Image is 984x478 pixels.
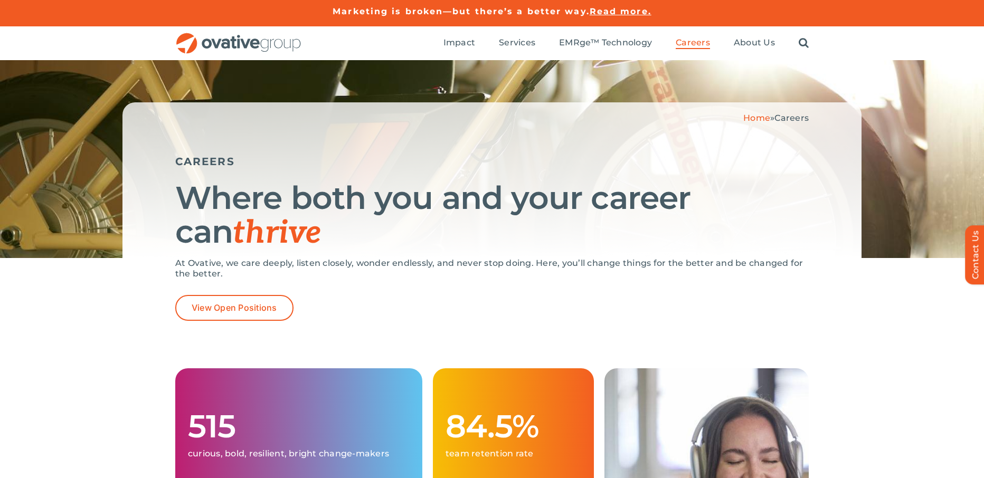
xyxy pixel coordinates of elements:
span: Careers [676,37,710,48]
a: Careers [676,37,710,49]
span: thrive [233,214,321,252]
a: Impact [443,37,475,49]
span: » [743,113,809,123]
a: Read more. [590,6,651,16]
p: curious, bold, resilient, bright change-makers [188,448,410,459]
span: Careers [774,113,809,123]
span: EMRge™ Technology [559,37,652,48]
a: Home [743,113,770,123]
span: View Open Positions [192,303,277,313]
span: About Us [734,37,775,48]
h1: Where both you and your career can [175,181,809,250]
span: Impact [443,37,475,48]
p: At Ovative, we care deeply, listen closely, wonder endlessly, and never stop doing. Here, you’ll ... [175,258,809,279]
a: View Open Positions [175,295,294,321]
nav: Menu [443,26,809,60]
a: OG_Full_horizontal_RGB [175,32,302,42]
a: Search [799,37,809,49]
h1: 515 [188,409,410,443]
h5: CAREERS [175,155,809,168]
h1: 84.5% [446,409,581,443]
a: About Us [734,37,775,49]
p: team retention rate [446,448,581,459]
a: EMRge™ Technology [559,37,652,49]
a: Services [499,37,535,49]
span: Services [499,37,535,48]
a: Marketing is broken—but there’s a better way. [333,6,590,16]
